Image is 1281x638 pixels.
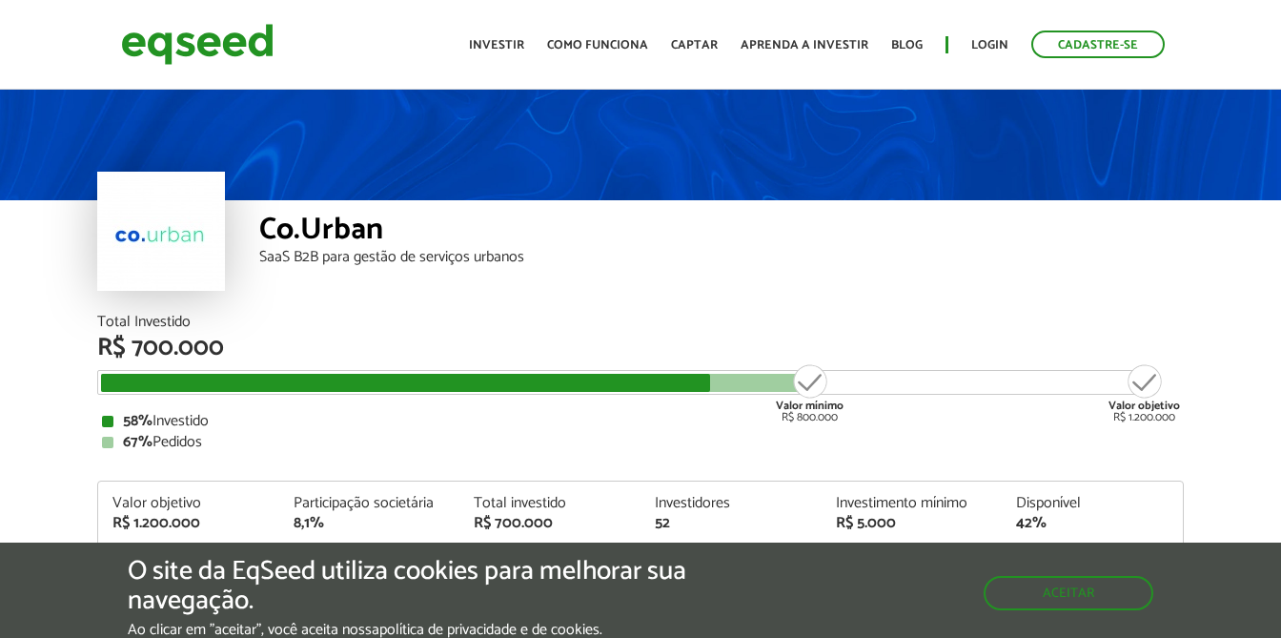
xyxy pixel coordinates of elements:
[971,39,1008,51] a: Login
[1031,31,1165,58] a: Cadastre-se
[836,516,988,531] div: R$ 5.000
[1016,516,1169,531] div: 42%
[655,496,807,511] div: Investidores
[891,39,923,51] a: Blog
[671,39,718,51] a: Captar
[123,429,152,455] strong: 67%
[294,516,446,531] div: 8,1%
[469,39,524,51] a: Investir
[474,516,626,531] div: R$ 700.000
[259,250,1184,265] div: SaaS B2B para gestão de serviços urbanos
[1016,496,1169,511] div: Disponível
[984,576,1153,610] button: Aceitar
[112,516,265,531] div: R$ 1.200.000
[112,496,265,511] div: Valor objetivo
[123,408,152,434] strong: 58%
[128,557,742,616] h5: O site da EqSeed utiliza cookies para melhorar sua navegação.
[655,516,807,531] div: 52
[121,19,274,70] img: EqSeed
[1108,362,1180,423] div: R$ 1.200.000
[97,315,1184,330] div: Total Investido
[836,496,988,511] div: Investimento mínimo
[259,215,1184,250] div: Co.Urban
[774,362,845,423] div: R$ 800.000
[741,39,868,51] a: Aprenda a investir
[1108,397,1180,415] strong: Valor objetivo
[294,496,446,511] div: Participação societária
[474,496,626,511] div: Total investido
[102,435,1179,450] div: Pedidos
[102,414,1179,429] div: Investido
[547,39,648,51] a: Como funciona
[776,397,844,415] strong: Valor mínimo
[97,336,1184,360] div: R$ 700.000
